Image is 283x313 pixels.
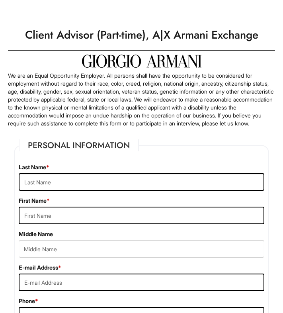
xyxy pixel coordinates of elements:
img: Giorgio Armani [82,55,201,68]
input: Last Name [19,173,264,191]
label: First Name [19,197,50,205]
label: E-mail Address [19,264,61,272]
legend: Personal Information [19,139,139,151]
input: First Name [19,207,264,224]
label: Middle Name [19,230,53,238]
p: We are an Equal Opportunity Employer. All persons shall have the opportunity to be considered for... [8,72,275,127]
label: Last Name [19,163,49,171]
label: Phone [19,297,38,305]
h1: Client Advisor (Part-time), A|X Armani Exchange [4,24,279,46]
input: Middle Name [19,240,264,258]
input: E-mail Address [19,274,264,291]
